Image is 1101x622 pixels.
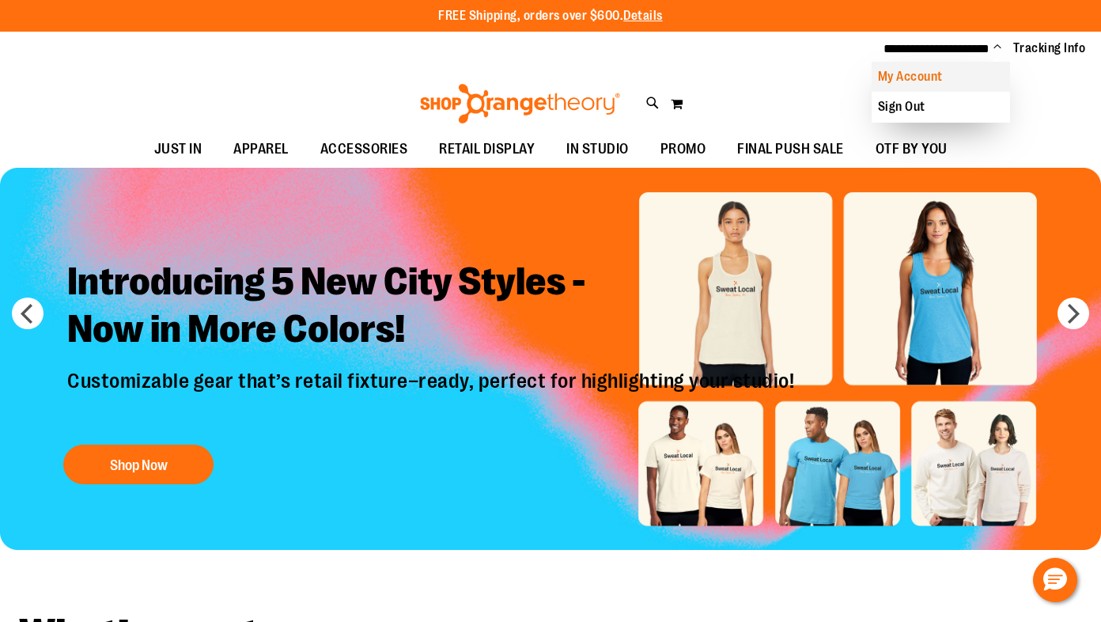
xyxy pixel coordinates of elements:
a: ACCESSORIES [305,131,424,168]
a: PROMO [645,131,722,168]
a: RETAIL DISPLAY [423,131,550,168]
span: PROMO [660,131,706,167]
button: Shop Now [63,445,214,484]
a: IN STUDIO [550,131,645,168]
img: Shop Orangetheory [418,84,622,123]
p: Customizable gear that’s retail fixture–ready, perfect for highlighting your studio! [55,368,810,428]
a: Introducing 5 New City Styles -Now in More Colors! Customizable gear that’s retail fixture–ready,... [55,245,810,491]
button: next [1057,298,1089,329]
p: FREE Shipping, orders over $600. [438,7,663,25]
a: My Account [872,62,1010,92]
a: APPAREL [218,131,305,168]
a: JUST IN [138,131,218,168]
button: Account menu [993,40,1001,56]
button: Hello, have a question? Let’s chat. [1033,558,1077,602]
span: OTF BY YOU [876,131,948,167]
span: RETAIL DISPLAY [439,131,535,167]
span: ACCESSORIES [320,131,408,167]
a: Tracking Info [1013,40,1086,57]
a: FINAL PUSH SALE [721,131,860,168]
a: OTF BY YOU [860,131,963,168]
span: FINAL PUSH SALE [737,131,844,167]
button: prev [12,298,44,329]
span: IN STUDIO [566,131,629,167]
a: Sign Out [872,92,1010,122]
a: Details [623,9,663,23]
span: JUST IN [154,131,202,167]
span: APPAREL [233,131,289,167]
h2: Introducing 5 New City Styles - Now in More Colors! [55,245,810,368]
